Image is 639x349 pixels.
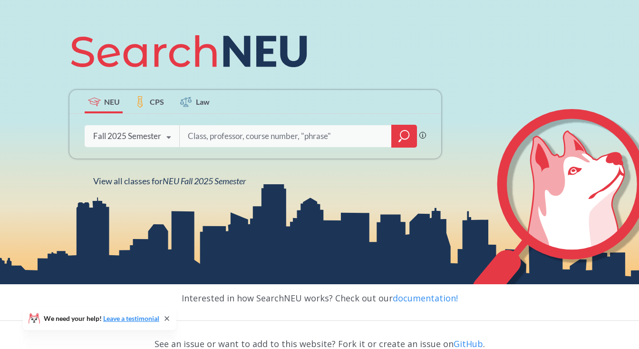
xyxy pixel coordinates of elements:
div: magnifying glass [391,125,417,148]
div: Fall 2025 Semester [93,131,161,141]
svg: magnifying glass [398,130,410,143]
span: CPS [150,96,164,107]
span: NEU [104,96,120,107]
span: Law [196,96,210,107]
span: View all classes for [93,176,246,186]
span: NEU Fall 2025 Semester [163,176,246,186]
a: documentation! [393,292,458,304]
input: Class, professor, course number, "phrase" [187,126,385,146]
